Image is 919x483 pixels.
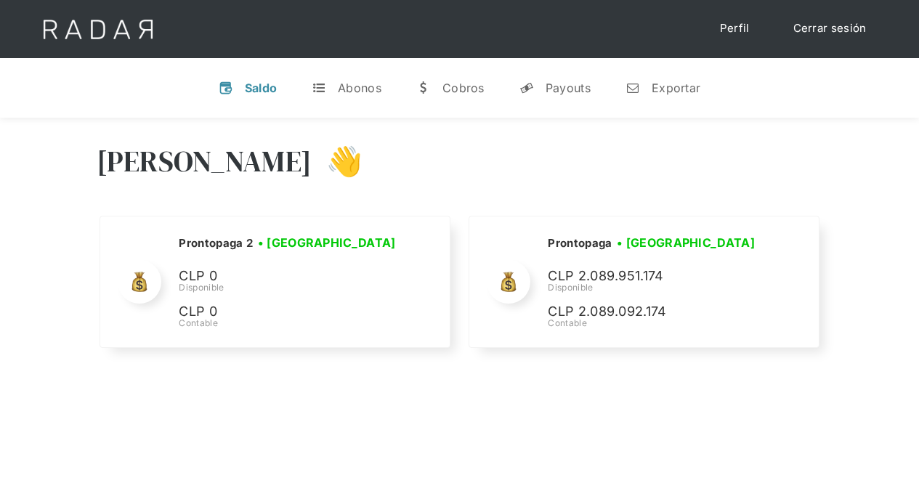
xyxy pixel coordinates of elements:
[779,15,881,43] a: Cerrar sesión
[442,81,485,95] div: Cobros
[179,317,400,330] div: Contable
[617,234,755,251] h3: • [GEOGRAPHIC_DATA]
[548,317,766,330] div: Contable
[626,81,640,95] div: n
[705,15,764,43] a: Perfil
[312,143,363,179] h3: 👋
[179,301,397,322] p: CLP 0
[97,143,312,179] h3: [PERSON_NAME]
[652,81,700,95] div: Exportar
[179,236,253,251] h2: Prontopaga 2
[219,81,233,95] div: v
[245,81,278,95] div: Saldo
[548,301,766,322] p: CLP 2.089.092.174
[338,81,381,95] div: Abonos
[312,81,326,95] div: t
[548,266,766,287] p: CLP 2.089.951.174
[416,81,431,95] div: w
[258,234,396,251] h3: • [GEOGRAPHIC_DATA]
[548,236,612,251] h2: Prontopaga
[519,81,534,95] div: y
[179,266,397,287] p: CLP 0
[546,81,591,95] div: Payouts
[179,281,400,294] div: Disponible
[548,281,766,294] div: Disponible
